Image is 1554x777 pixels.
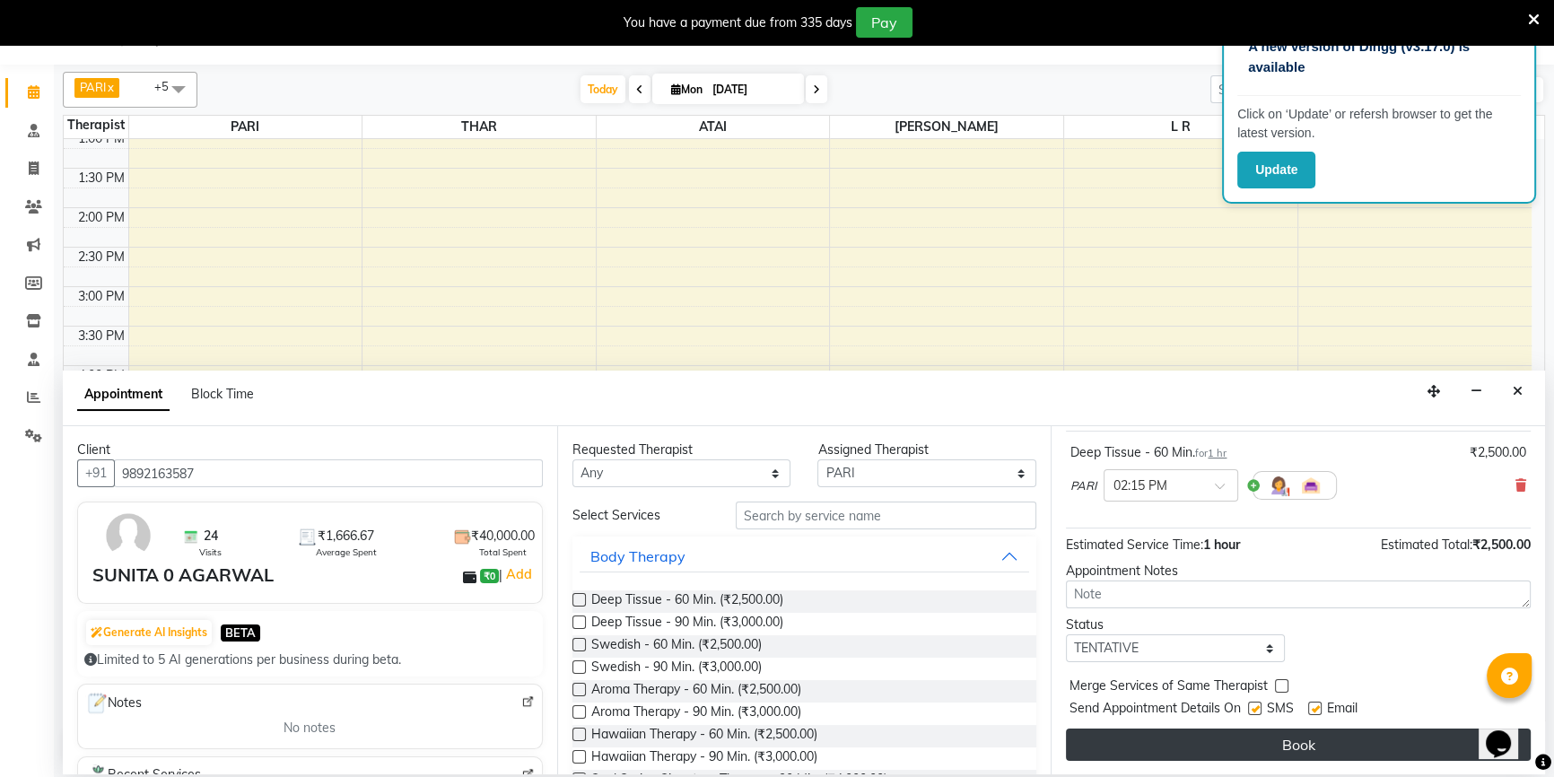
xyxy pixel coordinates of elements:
[1070,477,1096,495] span: PARI
[856,7,912,38] button: Pay
[1066,537,1203,553] span: Estimated Service Time:
[84,650,536,669] div: Limited to 5 AI generations per business during beta.
[590,546,685,567] div: Body Therapy
[591,680,801,703] span: Aroma Therapy - 60 Min. (₹2,500.00)
[284,719,336,738] span: No notes
[471,527,535,546] span: ₹40,000.00
[77,379,170,411] span: Appointment
[591,725,817,747] span: Hawaiian Therapy - 60 Min. (₹2,500.00)
[499,563,534,585] span: |
[77,459,115,487] button: +91
[479,546,527,559] span: Total Spent
[591,658,762,680] span: Swedish - 90 Min. (₹3,000.00)
[591,613,783,635] span: Deep Tissue - 90 Min. (₹3,000.00)
[74,248,128,266] div: 2:30 PM
[591,590,783,613] span: Deep Tissue - 60 Min. (₹2,500.00)
[74,129,128,148] div: 1:00 PM
[1066,729,1531,761] button: Book
[830,116,1063,138] span: [PERSON_NAME]
[85,692,142,715] span: Notes
[129,116,362,138] span: PARI
[1479,705,1536,759] iframe: chat widget
[572,441,791,459] div: Requested Therapist
[106,80,114,94] a: x
[80,80,106,94] span: PARI
[1203,537,1240,553] span: 1 hour
[1210,75,1367,103] input: Search Appointment
[1268,475,1289,496] img: Hairdresser.png
[191,386,254,402] span: Block Time
[1066,615,1285,634] div: Status
[114,459,543,487] input: Search by Name/Mobile/Email/Code
[1195,447,1227,459] small: for
[581,75,625,103] span: Today
[1248,37,1510,77] p: A new version of Dingg (v3.17.0) is available
[1064,116,1297,138] span: L R
[591,703,801,725] span: Aroma Therapy - 90 Min. (₹3,000.00)
[74,366,128,385] div: 4:00 PM
[74,327,128,345] div: 3:30 PM
[1070,443,1227,462] div: Deep Tissue - 60 Min.
[204,527,218,546] span: 24
[591,635,762,658] span: Swedish - 60 Min. (₹2,500.00)
[1505,378,1531,406] button: Close
[1066,562,1531,581] div: Appointment Notes
[1208,447,1227,459] span: 1 hr
[74,169,128,188] div: 1:30 PM
[736,502,1036,529] input: Search by service name
[597,116,830,138] span: ATAI
[64,116,128,135] div: Therapist
[102,510,154,562] img: avatar
[1470,443,1526,462] div: ₹2,500.00
[1267,699,1294,721] span: SMS
[74,287,128,306] div: 3:00 PM
[817,441,1036,459] div: Assigned Therapist
[1300,475,1322,496] img: Interior.png
[502,563,534,585] a: Add
[74,208,128,227] div: 2:00 PM
[707,76,797,103] input: 2025-09-01
[1237,105,1521,143] p: Click on ‘Update’ or refersh browser to get the latest version.
[1381,537,1472,553] span: Estimated Total:
[1069,677,1268,699] span: Merge Services of Same Therapist
[77,441,543,459] div: Client
[667,83,707,96] span: Mon
[580,540,1030,572] button: Body Therapy
[316,546,377,559] span: Average Spent
[1327,699,1358,721] span: Email
[480,569,499,583] span: ₹0
[591,747,817,770] span: Hawaiian Therapy - 90 Min. (₹3,000.00)
[86,620,212,645] button: Generate AI Insights
[362,116,596,138] span: THAR
[559,506,723,525] div: Select Services
[318,527,374,546] span: ₹1,666.67
[92,562,274,589] div: SUNITA 0 AGARWAL
[199,546,222,559] span: Visits
[1069,699,1241,721] span: Send Appointment Details On
[154,79,182,93] span: +5
[1237,152,1315,188] button: Update
[1472,537,1531,553] span: ₹2,500.00
[624,13,852,32] div: You have a payment due from 335 days
[221,624,260,642] span: BETA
